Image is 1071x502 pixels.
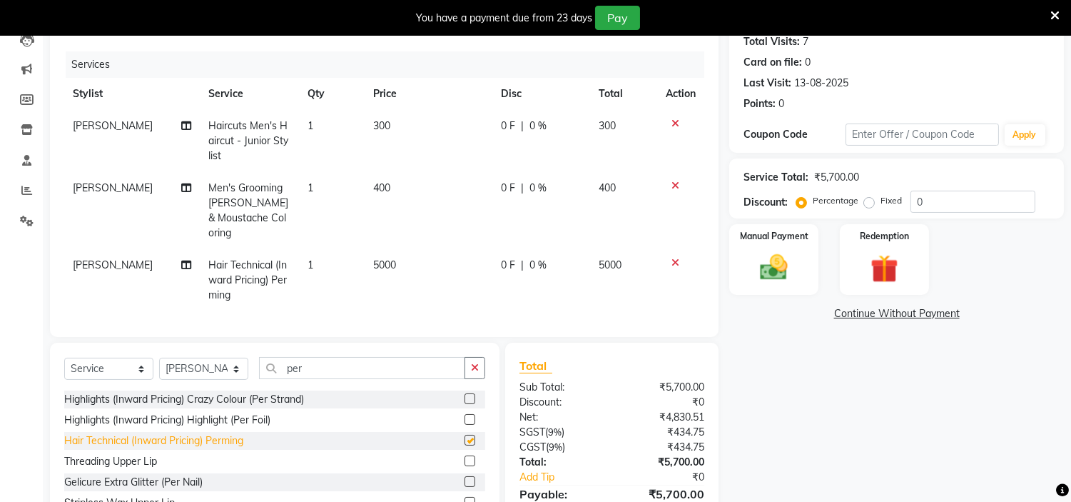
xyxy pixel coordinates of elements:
div: ₹4,830.51 [612,410,716,425]
span: SGST [519,426,545,438]
th: Price [365,78,492,110]
div: Threading Upper Lip [64,454,157,469]
button: Pay [595,6,640,30]
th: Stylist [64,78,201,110]
span: [PERSON_NAME] [73,258,153,271]
span: 0 % [529,181,547,196]
div: Gelicure Extra Glitter (Per Nail) [64,475,203,490]
div: Highlights (Inward Pricing) Highlight (Per Foil) [64,413,270,428]
span: | [521,181,524,196]
th: Service [201,78,300,110]
th: Disc [492,78,590,110]
span: 0 % [529,119,547,134]
span: 0 F [501,181,515,196]
span: 0 % [529,258,547,273]
span: 9% [548,426,562,438]
img: _gift.svg [862,251,907,286]
span: 300 [599,119,616,132]
span: Haircuts Men's Haircut - Junior Stylist [209,119,289,162]
div: 0 [778,96,784,111]
div: Highlights (Inward Pricing) Crazy Colour (Per Strand) [64,392,304,407]
span: 300 [373,119,390,132]
span: [PERSON_NAME] [73,181,153,194]
span: 1 [308,119,313,132]
div: Net: [509,410,612,425]
label: Redemption [860,230,909,243]
span: 0 F [501,258,515,273]
div: ₹0 [612,395,716,410]
div: Total: [509,455,612,470]
th: Qty [299,78,365,110]
img: _cash.svg [751,251,796,283]
div: You have a payment due from 23 days [416,11,592,26]
div: 7 [803,34,808,49]
div: Coupon Code [743,127,846,142]
div: Discount: [509,395,612,410]
span: 400 [373,181,390,194]
button: Apply [1005,124,1045,146]
div: ₹5,700.00 [612,455,716,470]
th: Action [657,78,704,110]
span: 1 [308,258,313,271]
div: Hair Technical (Inward Pricing) Perming [64,433,243,448]
span: 0 F [501,119,515,134]
a: Add Tip [509,470,629,485]
span: | [521,258,524,273]
div: Discount: [743,195,788,210]
span: 5000 [373,258,396,271]
span: 400 [599,181,616,194]
a: Continue Without Payment [732,306,1061,321]
input: Enter Offer / Coupon Code [846,124,998,146]
div: 0 [805,55,811,70]
div: ₹0 [629,470,716,485]
input: Search or Scan [259,357,465,379]
span: Total [519,358,552,373]
div: Total Visits: [743,34,800,49]
div: ₹434.75 [612,440,716,455]
div: Card on file: [743,55,802,70]
label: Manual Payment [740,230,808,243]
span: CGST [519,441,546,453]
span: Men's Grooming [PERSON_NAME] & Moustache Coloring [209,181,289,239]
div: ₹5,700.00 [612,380,716,395]
span: 9% [549,441,562,453]
div: ₹434.75 [612,425,716,440]
label: Fixed [880,194,902,207]
div: Points: [743,96,776,111]
span: | [521,119,524,134]
div: ( ) [509,440,612,455]
div: Last Visit: [743,76,791,91]
span: 5000 [599,258,622,271]
div: ₹5,700.00 [814,170,859,185]
span: Hair Technical (Inward Pricing) Perming [209,258,288,301]
div: 13-08-2025 [794,76,848,91]
div: Services [66,51,715,78]
th: Total [591,78,658,110]
span: 1 [308,181,313,194]
div: Sub Total: [509,380,612,395]
div: Service Total: [743,170,808,185]
span: [PERSON_NAME] [73,119,153,132]
div: ( ) [509,425,612,440]
label: Percentage [813,194,858,207]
